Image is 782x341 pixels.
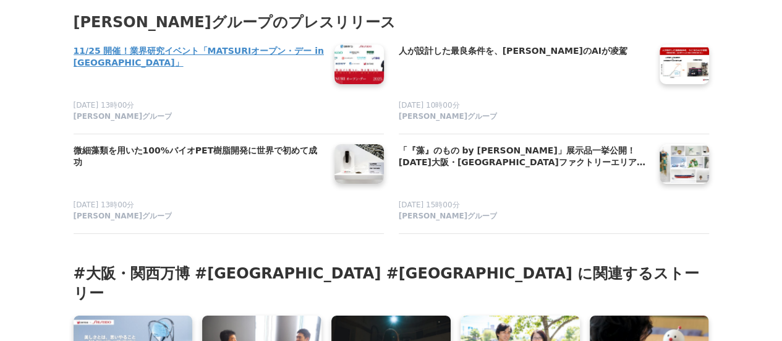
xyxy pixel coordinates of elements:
h2: [PERSON_NAME]グループのプレスリリース [74,11,709,34]
span: [DATE] 13時00分 [74,201,135,209]
a: 「『藻』のもの by [PERSON_NAME]」展示品一挙公開！[DATE]大阪・[GEOGRAPHIC_DATA]ファクトリーエリアにて藻類を活用した循環型ものづくりを実現 [399,144,650,170]
h4: 微細藻類を用いた100%バイオPET樹脂開発に世界で初めて成功 [74,144,325,170]
a: 微細藻類を用いた100%バイオPET樹脂開発に世界で初めて成功 [74,144,325,170]
span: [DATE] 10時00分 [399,101,460,110]
h4: 「『藻』のもの by [PERSON_NAME]」展示品一挙公開！[DATE]大阪・[GEOGRAPHIC_DATA]ファクトリーエリアにて藻類を活用した循環型ものづくりを実現 [399,144,650,170]
span: [DATE] 15時00分 [399,201,460,209]
span: [PERSON_NAME]グループ [74,211,172,222]
span: [PERSON_NAME]グループ [399,211,498,222]
a: [PERSON_NAME]グループ [74,211,325,223]
a: [PERSON_NAME]グループ [399,211,650,223]
span: [PERSON_NAME]グループ [74,111,172,122]
span: [DATE] 13時00分 [74,101,135,110]
a: 11/25 開催！業界研究イベント「MATSURIオープン・デー in [GEOGRAPHIC_DATA]」 [74,45,325,71]
a: [PERSON_NAME]グループ [399,111,650,124]
h3: #大阪・関西万博 #[GEOGRAPHIC_DATA] #[GEOGRAPHIC_DATA] に関連するストーリー [74,264,709,303]
a: [PERSON_NAME]グループ [74,111,325,124]
h4: 人が設計した最良条件を、[PERSON_NAME]のAIが凌駕 [399,45,650,58]
span: [PERSON_NAME]グループ [399,111,498,122]
a: 人が設計した最良条件を、[PERSON_NAME]のAIが凌駕 [399,45,650,71]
